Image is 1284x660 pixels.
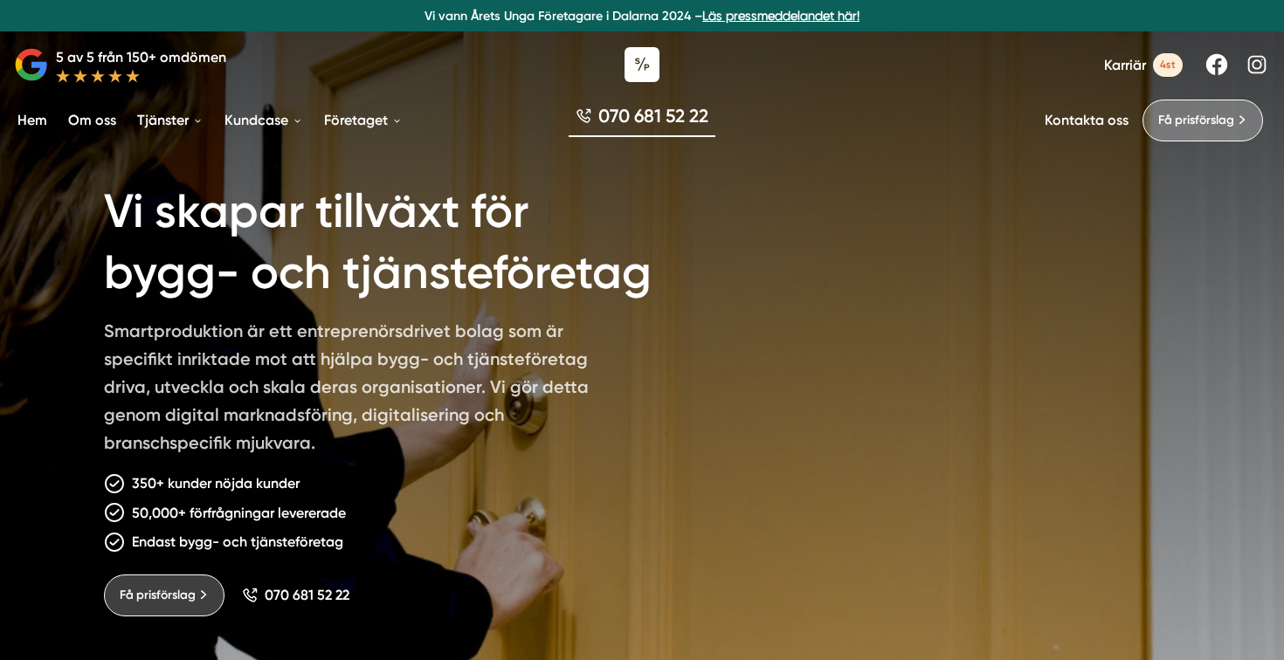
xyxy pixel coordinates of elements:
[56,46,226,68] p: 5 av 5 från 150+ omdömen
[132,502,346,524] p: 50,000+ förfrågningar levererade
[702,9,859,23] a: Läs pressmeddelandet här!
[120,586,196,605] span: Få prisförslag
[265,587,349,603] span: 070 681 52 22
[569,103,715,137] a: 070 681 52 22
[1153,53,1183,77] span: 4st
[221,98,307,142] a: Kundcase
[132,472,300,494] p: 350+ kunder nöjda kunder
[104,161,714,317] h1: Vi skapar tillväxt för bygg- och tjänsteföretag
[104,574,224,616] a: Få prisförslag
[65,98,120,142] a: Om oss
[1142,100,1263,141] a: Få prisförslag
[598,103,708,128] span: 070 681 52 22
[1104,53,1183,77] a: Karriär 4st
[14,98,51,142] a: Hem
[134,98,207,142] a: Tjänster
[7,7,1277,24] p: Vi vann Årets Unga Företagare i Dalarna 2024 –
[132,531,343,553] p: Endast bygg- och tjänsteföretag
[321,98,406,142] a: Företaget
[1045,112,1129,128] a: Kontakta oss
[104,317,607,464] p: Smartproduktion är ett entreprenörsdrivet bolag som är specifikt inriktade mot att hjälpa bygg- o...
[1158,111,1234,130] span: Få prisförslag
[242,587,349,603] a: 070 681 52 22
[1104,57,1146,73] span: Karriär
